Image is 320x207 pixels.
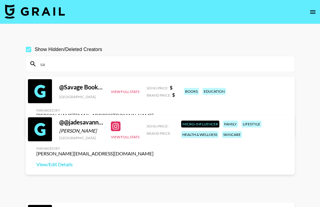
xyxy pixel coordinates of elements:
input: Search by User Name [37,59,291,69]
div: [PERSON_NAME] [59,128,104,134]
div: Managed By [36,146,154,151]
button: View Full Stats [111,135,139,139]
span: Brand Price: [147,131,171,136]
div: [PERSON_NAME][EMAIL_ADDRESS][DOMAIN_NAME] [36,151,154,157]
div: Managed By [36,108,154,112]
span: Song Price: [147,124,169,128]
div: lifestyle [242,121,261,127]
div: [GEOGRAPHIC_DATA] [59,136,104,140]
button: View Full Stats [111,89,139,94]
div: @ @jadesavannha [59,118,104,126]
span: Brand Price: [147,93,171,97]
div: health & wellness [181,131,218,138]
div: @ Savage Books Literary Editing [59,83,104,91]
span: Show Hidden/Deleted Creators [35,46,102,53]
div: Micro-Influencer [181,121,219,127]
div: books [184,88,199,95]
img: Grail Talent [5,4,65,19]
button: open drawer [307,6,319,18]
span: Song Price: [147,86,169,90]
a: View/Edit Details [36,161,154,167]
strong: $ [170,85,172,90]
div: [PERSON_NAME][EMAIL_ADDRESS][DOMAIN_NAME] [36,112,154,118]
div: family [223,121,238,127]
div: skincare [222,131,242,138]
strong: $ [172,92,175,97]
div: education [203,88,226,95]
div: [GEOGRAPHIC_DATA] [59,94,104,99]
